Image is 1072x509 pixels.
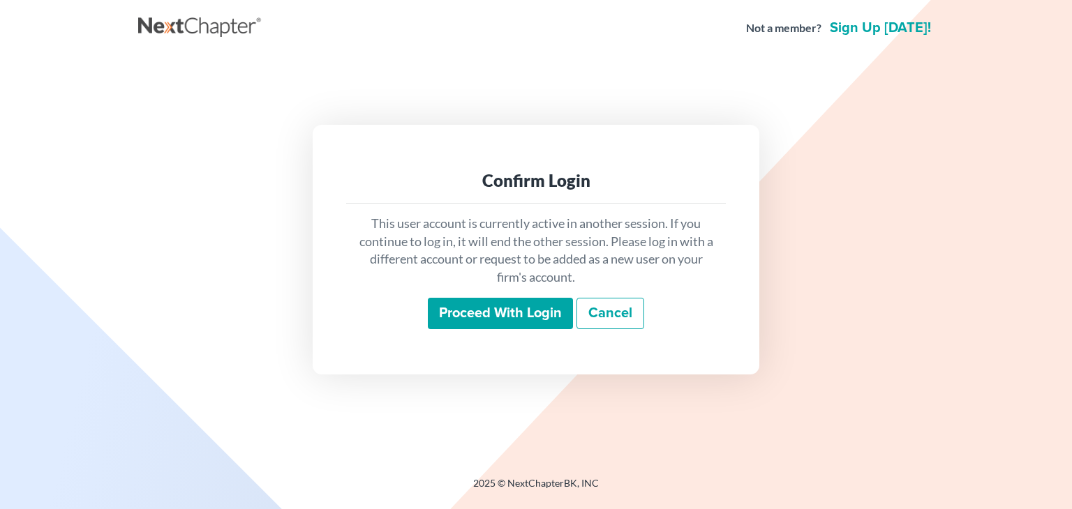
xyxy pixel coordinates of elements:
input: Proceed with login [428,298,573,330]
div: 2025 © NextChapterBK, INC [138,476,934,501]
div: Confirm Login [357,169,715,192]
a: Sign up [DATE]! [827,21,934,35]
strong: Not a member? [746,20,821,36]
a: Cancel [576,298,644,330]
p: This user account is currently active in another session. If you continue to log in, it will end ... [357,215,715,287]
